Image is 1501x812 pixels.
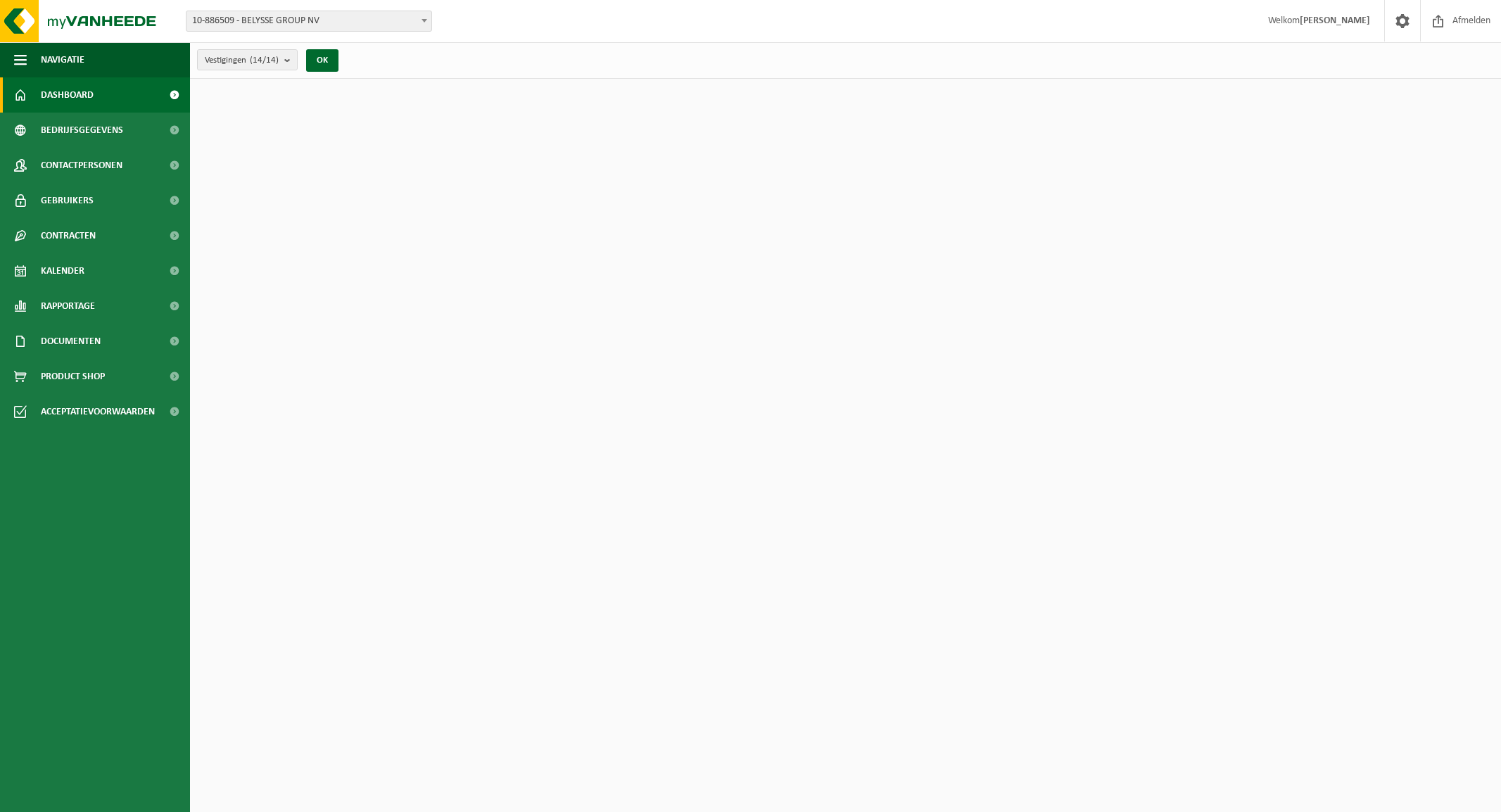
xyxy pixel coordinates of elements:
count: (14/14) [250,56,279,65]
span: Kalender [41,253,84,288]
span: Bedrijfsgegevens [41,113,123,148]
button: OK [306,49,338,72]
span: 10-886509 - BELYSSE GROUP NV [186,11,431,31]
button: Vestigingen(14/14) [197,49,298,70]
span: Vestigingen [205,50,279,71]
strong: [PERSON_NAME] [1300,15,1370,26]
span: Contactpersonen [41,148,122,183]
span: 10-886509 - BELYSSE GROUP NV [186,11,432,32]
span: Documenten [41,324,101,359]
span: Product Shop [41,359,105,394]
span: Rapportage [41,288,95,324]
span: Gebruikers [41,183,94,218]
span: Acceptatievoorwaarden [41,394,155,429]
span: Dashboard [41,77,94,113]
span: Navigatie [41,42,84,77]
span: Contracten [41,218,96,253]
